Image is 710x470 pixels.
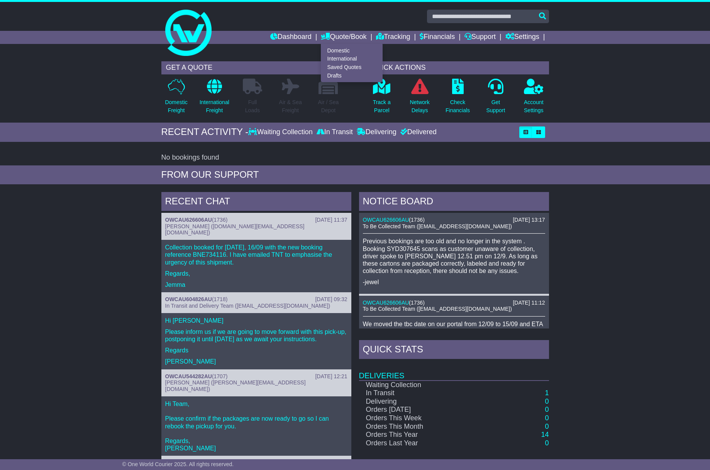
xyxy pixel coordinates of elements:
[161,126,249,138] div: RECENT ACTIVITY -
[363,217,409,223] a: OWCAU626606AU
[165,281,347,288] p: Jemma
[214,217,226,223] span: 1736
[359,398,479,406] td: Delivering
[199,78,230,119] a: InternationalFreight
[513,217,545,223] div: [DATE] 13:17
[200,98,229,115] p: International Freight
[165,317,347,324] p: Hi [PERSON_NAME]
[165,373,212,379] a: OWCAU544282AU
[367,61,549,74] div: QUICK ACTIONS
[165,223,305,236] span: [PERSON_NAME] ([DOMAIN_NAME][EMAIL_ADDRESS][DOMAIN_NAME])
[321,63,382,72] a: Saved Quotes
[363,278,545,286] p: -jewel
[445,78,470,119] a: CheckFinancials
[315,296,347,303] div: [DATE] 09:32
[363,300,545,306] div: ( )
[243,98,262,115] p: Full Loads
[363,238,545,275] p: Previous bookings are too old and no longer in the system . Booking SYD307645 scans as customer u...
[409,78,430,119] a: NetworkDelays
[279,98,302,115] p: Air & Sea Freight
[359,192,549,213] div: NOTICE BOARD
[161,192,351,213] div: RECENT CHAT
[373,98,391,115] p: Track a Parcel
[541,431,549,438] a: 14
[524,98,544,115] p: Account Settings
[315,373,347,380] div: [DATE] 12:21
[321,31,366,44] a: Quote/Book
[270,31,312,44] a: Dashboard
[359,431,479,439] td: Orders This Year
[363,223,512,229] span: To Be Collected Team ([EMAIL_ADDRESS][DOMAIN_NAME])
[545,414,549,422] a: 0
[359,414,479,423] td: Orders This Week
[165,303,330,309] span: In Transit and Delivery Team ([EMAIL_ADDRESS][DOMAIN_NAME])
[410,98,429,115] p: Network Delays
[420,31,455,44] a: Financials
[359,381,479,389] td: Waiting Collection
[165,379,306,392] span: [PERSON_NAME] ([PERSON_NAME][EMAIL_ADDRESS][DOMAIN_NAME])
[165,270,347,277] p: Regards,
[359,361,549,381] td: Deliveries
[513,300,545,306] div: [DATE] 11:12
[359,423,479,431] td: Orders This Month
[411,300,423,306] span: 1736
[545,398,549,405] a: 0
[321,71,382,80] a: Drafts
[505,31,539,44] a: Settings
[161,169,549,180] div: FROM OUR SUPPORT
[363,300,409,306] a: OWCAU626606AU
[165,98,187,115] p: Domestic Freight
[545,389,549,397] a: 1
[359,406,479,414] td: Orders [DATE]
[165,296,212,302] a: OWCAU604826AU
[398,128,437,136] div: Delivered
[122,461,234,467] span: © One World Courier 2025. All rights reserved.
[524,78,544,119] a: AccountSettings
[165,296,347,303] div: ( )
[165,373,347,380] div: ( )
[161,153,549,162] div: No bookings found
[545,423,549,430] a: 0
[373,78,391,119] a: Track aParcel
[161,61,344,74] div: GET A QUOTE
[321,46,382,55] a: Domestic
[165,400,347,452] p: Hi Team, Please confirm if the packages are now ready to go so I can rebook the pickup for you. R...
[165,358,347,365] p: [PERSON_NAME]
[545,406,549,413] a: 0
[321,55,382,63] a: International
[214,373,226,379] span: 1707
[315,128,355,136] div: In Transit
[359,447,549,467] td: Finances
[363,217,545,223] div: ( )
[165,347,347,354] p: Regards
[545,439,549,447] a: 0
[359,389,479,398] td: In Transit
[318,98,339,115] p: Air / Sea Depot
[165,328,347,343] p: Please inform us if we are going to move forward with this pick-up, postponing it until [DATE] as...
[315,217,347,223] div: [DATE] 11:37
[165,244,347,266] p: Collection booked for [DATE], 16/09 with the new booking reference BNE734116. I have emailed TNT ...
[321,44,383,82] div: Quote/Book
[486,78,505,119] a: GetSupport
[164,78,188,119] a: DomesticFreight
[363,306,512,312] span: To Be Collected Team ([EMAIL_ADDRESS][DOMAIN_NAME])
[214,296,226,302] span: 1718
[359,340,549,361] div: Quick Stats
[446,98,470,115] p: Check Financials
[411,217,423,223] span: 1736
[363,320,545,335] p: We moved the tbc date on our portal from 12/09 to 15/09 and ETA from 15/09 to 16/09 while waiting...
[165,217,212,223] a: OWCAU626606AU
[355,128,398,136] div: Delivering
[248,128,314,136] div: Waiting Collection
[376,31,410,44] a: Tracking
[359,439,479,448] td: Orders Last Year
[165,217,347,223] div: ( )
[486,98,505,115] p: Get Support
[464,31,496,44] a: Support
